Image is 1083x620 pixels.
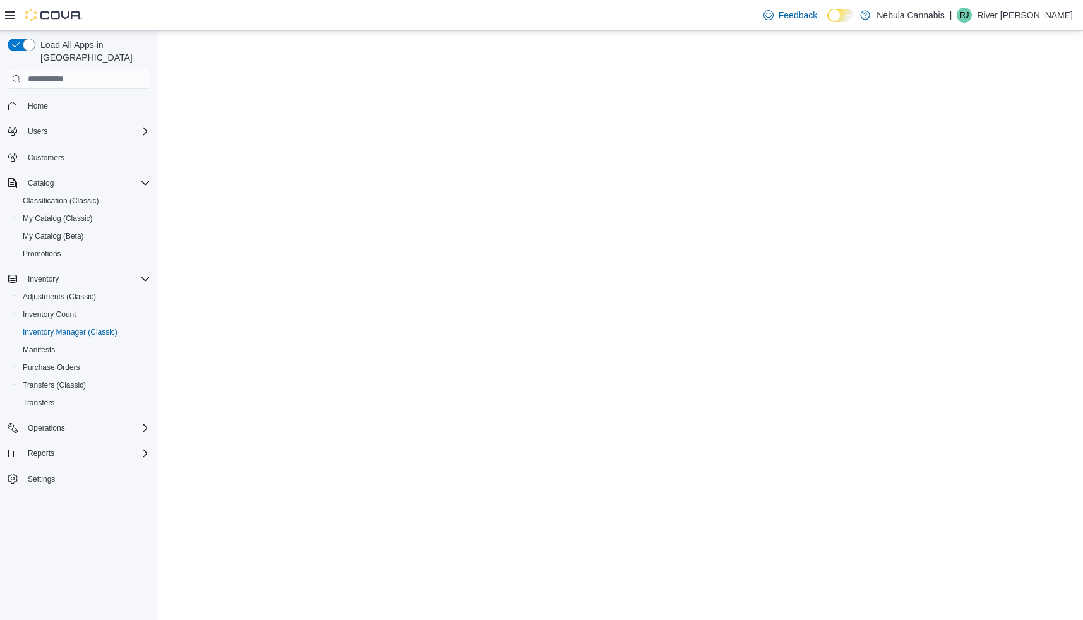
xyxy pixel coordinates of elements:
span: Customers [28,153,64,163]
span: Home [28,101,48,111]
span: RJ [960,8,969,23]
span: Inventory Manager (Classic) [23,327,117,337]
span: Settings [23,471,150,487]
span: Home [23,98,150,114]
span: Classification (Classic) [18,193,150,208]
span: Adjustments (Classic) [18,289,150,304]
span: Classification (Classic) [23,196,99,206]
a: Inventory Manager (Classic) [18,325,123,340]
span: Manifests [18,342,150,357]
button: Customers [3,148,155,166]
a: Home [23,98,53,114]
span: My Catalog (Beta) [23,231,84,241]
button: Users [23,124,52,139]
a: Manifests [18,342,60,357]
span: Purchase Orders [18,360,150,375]
button: My Catalog (Beta) [13,227,155,245]
span: Operations [28,423,65,433]
button: Users [3,122,155,140]
button: Classification (Classic) [13,192,155,210]
span: My Catalog (Classic) [18,211,150,226]
button: Reports [23,446,59,461]
button: Promotions [13,245,155,263]
span: Inventory [23,271,150,287]
a: Classification (Classic) [18,193,104,208]
span: Transfers (Classic) [18,378,150,393]
button: Catalog [3,174,155,192]
span: My Catalog (Classic) [23,213,93,224]
span: Promotions [23,249,61,259]
span: Adjustments (Classic) [23,292,96,302]
span: Manifests [23,345,55,355]
span: Operations [23,420,150,436]
span: Catalog [28,178,54,188]
button: Catalog [23,176,59,191]
span: My Catalog (Beta) [18,229,150,244]
span: Transfers [23,398,54,408]
span: Inventory [28,274,59,284]
a: Feedback [758,3,822,28]
input: Dark Mode [827,9,854,22]
span: Inventory Count [23,309,76,319]
button: Reports [3,444,155,462]
a: Transfers [18,395,59,410]
button: Inventory Count [13,306,155,323]
button: Transfers (Classic) [13,376,155,394]
span: Inventory Manager (Classic) [18,325,150,340]
p: | [950,8,952,23]
button: Adjustments (Classic) [13,288,155,306]
a: My Catalog (Beta) [18,229,89,244]
a: My Catalog (Classic) [18,211,98,226]
button: Home [3,97,155,115]
button: Settings [3,470,155,488]
span: Inventory Count [18,307,150,322]
span: Feedback [779,9,817,21]
nav: Complex example [8,92,150,521]
button: Manifests [13,341,155,359]
span: Transfers (Classic) [23,380,86,390]
a: Inventory Count [18,307,81,322]
span: Purchase Orders [23,362,80,373]
span: Reports [28,448,54,458]
span: Users [28,126,47,136]
span: Transfers [18,395,150,410]
p: Nebula Cannabis [877,8,944,23]
a: Purchase Orders [18,360,85,375]
p: River [PERSON_NAME] [977,8,1073,23]
span: Users [23,124,150,139]
button: Inventory [3,270,155,288]
a: Transfers (Classic) [18,378,91,393]
button: Inventory Manager (Classic) [13,323,155,341]
div: River Jane Valentine [957,8,972,23]
button: Operations [3,419,155,437]
button: Inventory [23,271,64,287]
a: Promotions [18,246,66,261]
img: Cova [25,9,82,21]
button: Purchase Orders [13,359,155,376]
span: Load All Apps in [GEOGRAPHIC_DATA] [35,39,150,64]
button: My Catalog (Classic) [13,210,155,227]
button: Operations [23,420,70,436]
span: Settings [28,474,55,484]
span: Customers [23,149,150,165]
a: Customers [23,150,69,165]
span: Promotions [18,246,150,261]
span: Catalog [23,176,150,191]
span: Dark Mode [827,22,828,23]
a: Settings [23,472,60,487]
a: Adjustments (Classic) [18,289,101,304]
span: Reports [23,446,150,461]
button: Transfers [13,394,155,412]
